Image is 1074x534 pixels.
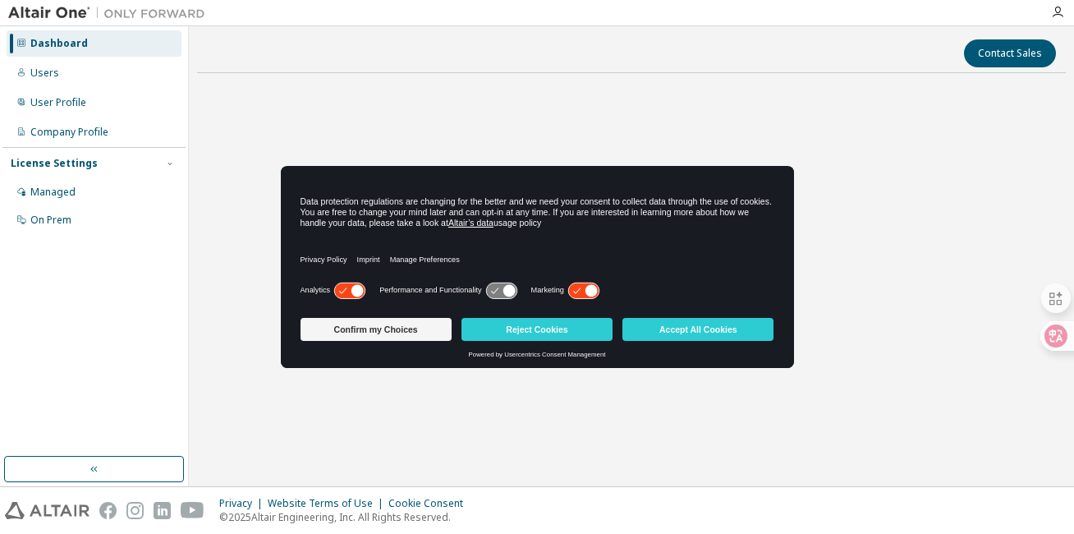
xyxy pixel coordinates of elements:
[99,502,117,519] img: facebook.svg
[268,497,388,510] div: Website Terms of Use
[964,39,1056,67] button: Contact Sales
[126,502,144,519] img: instagram.svg
[30,96,86,109] div: User Profile
[30,214,71,227] div: On Prem
[30,126,108,139] div: Company Profile
[5,502,89,519] img: altair_logo.svg
[30,186,76,199] div: Managed
[219,497,268,510] div: Privacy
[181,502,204,519] img: youtube.svg
[30,67,59,80] div: Users
[219,510,473,524] p: © 2025 Altair Engineering, Inc. All Rights Reserved.
[154,502,171,519] img: linkedin.svg
[11,157,98,170] div: License Settings
[8,5,213,21] img: Altair One
[388,497,473,510] div: Cookie Consent
[30,37,88,50] div: Dashboard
